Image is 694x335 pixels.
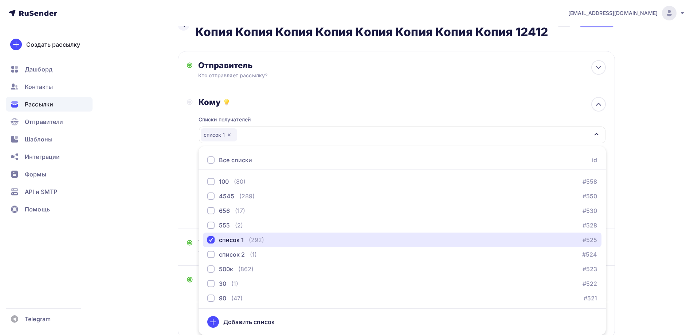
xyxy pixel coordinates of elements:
[26,40,80,49] div: Создать рассылку
[25,82,53,91] span: Контакты
[223,318,275,326] div: Добавить список
[219,265,233,273] div: 500к
[583,221,597,230] a: #528
[25,187,57,196] span: API и SMTP
[198,238,342,248] div: Тема
[25,170,46,179] span: Формы
[219,206,230,215] div: 656
[219,156,252,164] div: Все списки
[231,294,243,303] div: (47)
[6,167,93,182] a: Формы
[25,65,52,74] span: Дашборд
[231,279,238,288] div: (1)
[198,60,356,70] div: Отправитель
[6,79,93,94] a: Контакты
[238,265,254,273] div: (862)
[25,315,51,323] span: Telegram
[199,116,251,123] div: Списки получателей
[25,152,60,161] span: Интеграции
[6,114,93,129] a: Отправители
[234,177,246,186] div: (80)
[199,146,606,335] ul: список 1
[583,279,597,288] a: #522
[583,265,597,273] a: #523
[6,62,93,77] a: Дашборд
[6,97,93,112] a: Рассылки
[583,206,597,215] a: #530
[198,249,328,257] div: Тест 200+
[219,235,244,244] div: список 1
[235,221,243,230] div: (2)
[250,250,257,259] div: (1)
[568,6,685,20] a: [EMAIL_ADDRESS][DOMAIN_NAME]
[592,156,597,164] div: id
[199,126,606,144] button: список 1
[201,128,237,141] div: список 1
[6,132,93,147] a: Шаблоны
[25,100,53,109] span: Рассылки
[198,72,340,79] div: Кто отправляет рассылку?
[584,294,597,303] a: #521
[219,221,230,230] div: 555
[219,279,226,288] div: 30
[583,235,597,244] a: #525
[219,177,229,186] div: 100
[25,117,63,126] span: Отправители
[199,97,606,107] div: Кому
[582,250,597,259] a: #524
[249,235,264,244] div: (292)
[219,294,226,303] div: 90
[219,192,234,200] div: 4545
[583,177,597,186] a: #558
[25,205,50,214] span: Помощь
[235,206,245,215] div: (17)
[25,135,52,144] span: Шаблоны
[219,250,245,259] div: список 2
[239,192,255,200] div: (289)
[583,192,597,200] a: #550
[568,9,658,17] span: [EMAIL_ADDRESS][DOMAIN_NAME]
